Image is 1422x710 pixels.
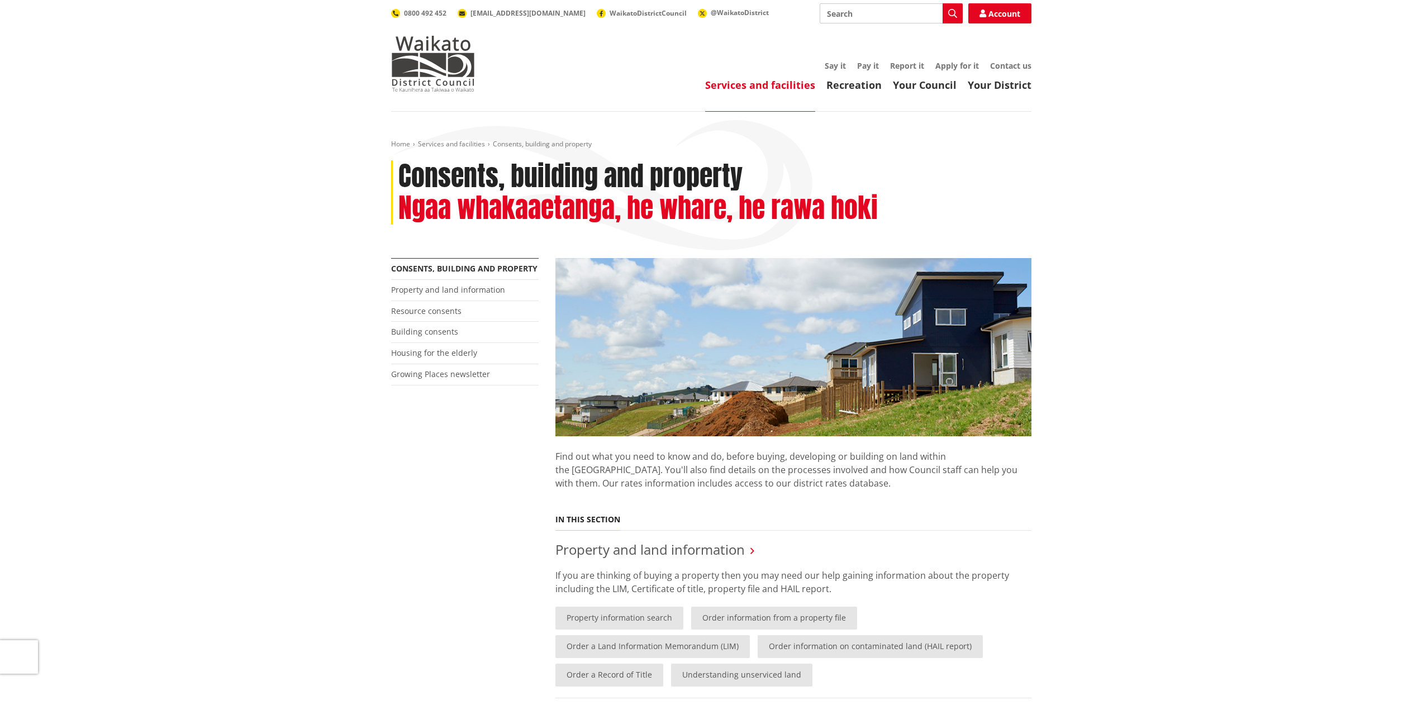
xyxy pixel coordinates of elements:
[555,635,750,658] a: Order a Land Information Memorandum (LIM)
[398,160,743,193] h1: Consents, building and property
[555,664,663,687] a: Order a Record of Title
[555,607,683,630] a: Property information search
[610,8,687,18] span: WaikatoDistrictCouncil
[671,664,812,687] a: Understanding unserviced land
[857,60,879,71] a: Pay it
[398,192,878,225] h2: Ngaa whakaaetanga, he whare, he rawa hoki
[935,60,979,71] a: Apply for it
[391,8,446,18] a: 0800 492 452
[391,347,477,358] a: Housing for the elderly
[391,36,475,92] img: Waikato District Council - Te Kaunihera aa Takiwaa o Waikato
[458,8,586,18] a: [EMAIL_ADDRESS][DOMAIN_NAME]
[893,78,957,92] a: Your Council
[391,263,538,274] a: Consents, building and property
[391,306,462,316] a: Resource consents
[890,60,924,71] a: Report it
[758,635,983,658] a: Order information on contaminated land (HAIL report)
[820,3,963,23] input: Search input
[493,139,592,149] span: Consents, building and property
[391,284,505,295] a: Property and land information
[825,60,846,71] a: Say it
[470,8,586,18] span: [EMAIL_ADDRESS][DOMAIN_NAME]
[705,78,815,92] a: Services and facilities
[555,569,1031,595] p: If you are thinking of buying a property then you may need our help gaining information about the...
[597,8,687,18] a: WaikatoDistrictCouncil
[555,258,1031,437] img: Land-and-property-landscape
[555,540,745,559] a: Property and land information
[391,140,1031,149] nav: breadcrumb
[990,60,1031,71] a: Contact us
[391,326,458,337] a: Building consents
[826,78,882,92] a: Recreation
[968,3,1031,23] a: Account
[555,515,620,525] h5: In this section
[698,8,769,17] a: @WaikatoDistrict
[691,607,857,630] a: Order information from a property file
[391,369,490,379] a: Growing Places newsletter
[968,78,1031,92] a: Your District
[555,436,1031,503] p: Find out what you need to know and do, before buying, developing or building on land within the [...
[391,139,410,149] a: Home
[404,8,446,18] span: 0800 492 452
[711,8,769,17] span: @WaikatoDistrict
[418,139,485,149] a: Services and facilities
